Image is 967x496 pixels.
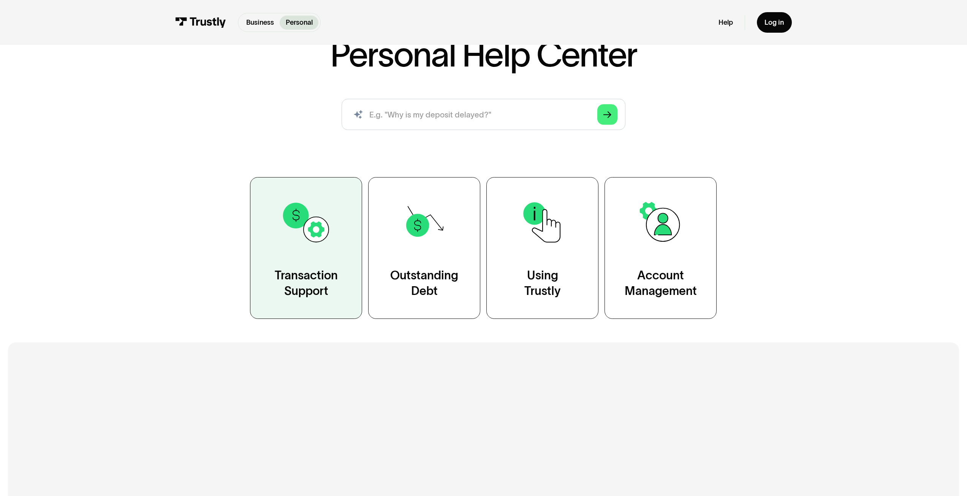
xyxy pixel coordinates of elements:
[486,177,598,319] a: UsingTrustly
[275,268,338,299] div: Transaction Support
[250,177,362,319] a: TransactionSupport
[330,37,637,71] h1: Personal Help Center
[764,18,784,27] div: Log in
[280,16,318,30] a: Personal
[286,17,313,28] p: Personal
[390,268,458,299] div: Outstanding Debt
[719,18,733,27] a: Help
[368,177,480,319] a: OutstandingDebt
[524,268,560,299] div: Using Trustly
[246,17,274,28] p: Business
[240,16,280,30] a: Business
[625,268,697,299] div: Account Management
[605,177,717,319] a: AccountManagement
[757,12,792,33] a: Log in
[342,99,625,130] input: search
[175,17,226,28] img: Trustly Logo
[342,99,625,130] form: Search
